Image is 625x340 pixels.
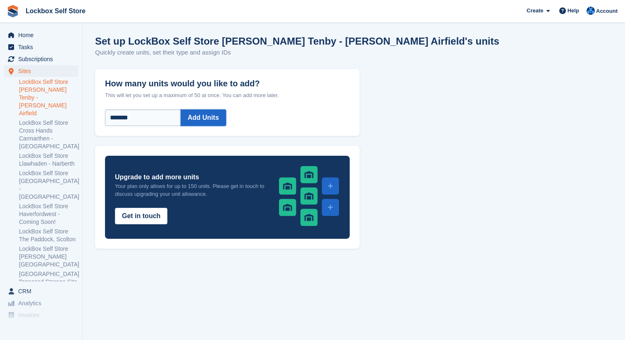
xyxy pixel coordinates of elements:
[18,29,68,41] span: Home
[4,309,78,321] a: menu
[95,36,499,47] h1: Set up LockBox Self Store [PERSON_NAME] Tenby - [PERSON_NAME] Airfield's units
[568,7,579,15] span: Help
[18,321,68,333] span: Pricing
[19,228,78,243] a: LockBox Self Store The Paddock, Scolton
[278,166,340,227] img: add-units-c53ecec22ca6e9be14087aea56293e82b1034c08c4c815bb7cfddfd04e066874.svg
[19,245,78,269] a: LockBox Self Store [PERSON_NAME][GEOGRAPHIC_DATA]
[22,4,89,18] a: Lockbox Self Store
[527,7,543,15] span: Create
[18,285,68,297] span: CRM
[4,65,78,77] a: menu
[105,91,350,100] p: This will let you set up a maximum of 50 at once. You can add more later.
[596,7,618,15] span: Account
[4,29,78,41] a: menu
[115,208,167,224] button: Get in touch
[19,169,78,201] a: LockBox Self Store [GEOGRAPHIC_DATA] - [GEOGRAPHIC_DATA]
[7,5,19,17] img: stora-icon-8386f47178a22dfd0bd8f6a31ec36ba5ce8667c1dd55bd0f319d3a0aa187defe.svg
[18,309,68,321] span: Invoices
[18,65,68,77] span: Sites
[4,41,78,53] a: menu
[19,119,78,150] a: LockBox Self Store Cross Hands Carmarthen - [GEOGRAPHIC_DATA]
[18,41,68,53] span: Tasks
[4,285,78,297] a: menu
[19,270,78,286] a: [GEOGRAPHIC_DATA] Proposed Storage Site
[4,53,78,65] a: menu
[4,297,78,309] a: menu
[4,321,78,333] a: menu
[19,202,78,226] a: LockBox Self Store Haverfordwest - Coming Soon!
[181,109,226,126] button: Add Units
[115,182,266,198] p: Your plan only allows for up to 150 units. Please get in touch to discuss upgrading your unit all...
[19,78,78,117] a: LockBox Self Store [PERSON_NAME] Tenby - [PERSON_NAME] Airfield
[18,53,68,65] span: Subscriptions
[105,69,350,88] label: How many units would you like to add?
[19,152,78,168] a: LockBox Self Store Llawhaden - Narberth
[18,297,68,309] span: Analytics
[95,48,360,57] p: Quickly create units, set their type and assign IDs
[115,172,266,182] h3: Upgrade to add more units
[587,7,595,15] img: Naomi Davies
